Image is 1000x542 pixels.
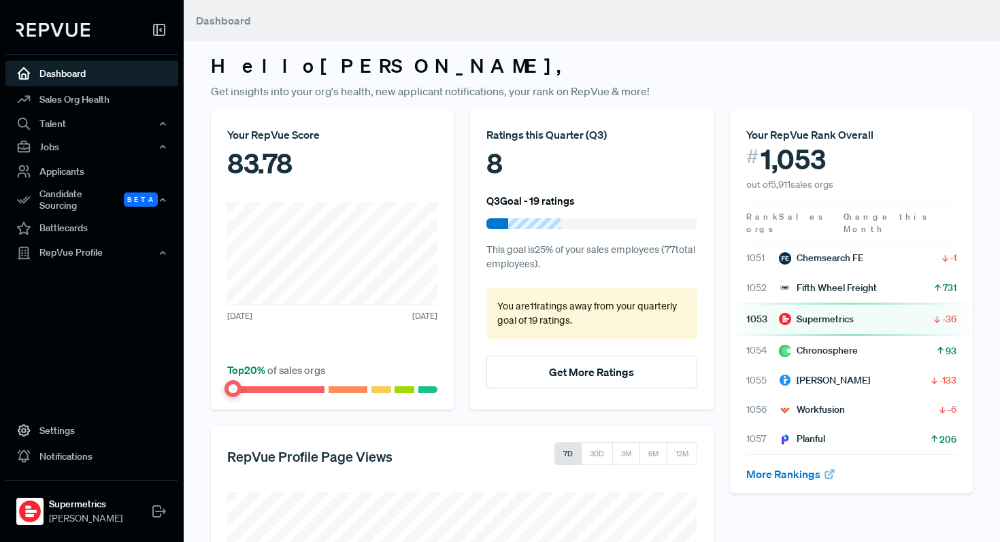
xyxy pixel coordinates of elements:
[612,442,640,465] button: 3M
[746,343,779,358] span: 1054
[779,281,877,295] div: Fifth Wheel Freight
[746,373,779,388] span: 1055
[486,143,697,184] div: 8
[5,241,178,265] button: RepVue Profile
[779,313,791,325] img: Supermetrics
[227,363,267,377] span: Top 20 %
[486,243,697,272] p: This goal is 25 % of your sales employees ( 77 total employees).
[779,374,791,386] img: Irwin
[779,345,791,357] img: Chronosphere
[227,363,325,377] span: of sales orgs
[950,251,956,265] span: -1
[746,211,779,223] span: Rank
[227,126,437,143] div: Your RepVue Score
[5,135,178,158] button: Jobs
[746,211,825,235] span: Sales orgs
[211,83,973,99] p: Get insights into your org's health, new applicant notifications, your rank on RepVue & more!
[746,143,759,171] span: #
[946,344,956,358] span: 93
[779,252,791,265] img: Chemsearch FE
[5,480,178,531] a: SupermetricsSupermetrics[PERSON_NAME]
[5,184,178,216] div: Candidate Sourcing
[5,86,178,112] a: Sales Org Health
[5,216,178,241] a: Battlecards
[227,448,393,464] h5: RepVue Profile Page Views
[16,23,90,37] img: RepVue
[746,432,779,446] span: 1057
[939,433,956,446] span: 206
[486,194,575,207] h6: Q3 Goal - 19 ratings
[779,251,863,265] div: Chemsearch FE
[779,343,858,358] div: Chronosphere
[412,310,437,322] span: [DATE]
[779,432,825,446] div: Planful
[779,404,791,416] img: Workfusion
[486,126,697,143] div: Ratings this Quarter ( Q3 )
[5,184,178,216] button: Candidate Sourcing Beta
[19,501,41,522] img: Supermetrics
[779,312,854,326] div: Supermetrics
[486,356,697,388] button: Get More Ratings
[779,433,791,445] img: Planful
[124,192,158,207] span: Beta
[942,312,956,326] span: -36
[746,251,779,265] span: 1051
[5,112,178,135] button: Talent
[939,373,956,387] span: -133
[497,299,686,328] p: You are 11 ratings away from your quarterly goal of 19 ratings .
[746,403,779,417] span: 1056
[746,178,833,190] span: out of 5,911 sales orgs
[639,442,667,465] button: 6M
[746,128,873,141] span: Your RepVue Rank Overall
[779,282,791,294] img: Fifth Wheel Freight
[5,418,178,443] a: Settings
[761,143,826,175] span: 1,053
[943,281,956,294] span: 731
[227,143,437,184] div: 83.78
[779,403,845,417] div: Workfusion
[49,497,122,511] strong: Supermetrics
[196,14,251,27] span: Dashboard
[49,511,122,526] span: [PERSON_NAME]
[5,443,178,469] a: Notifications
[211,54,973,78] h3: Hello [PERSON_NAME] ,
[948,403,956,416] span: -6
[5,61,178,86] a: Dashboard
[746,281,779,295] span: 1052
[5,158,178,184] a: Applicants
[227,310,252,322] span: [DATE]
[746,312,779,326] span: 1053
[667,442,697,465] button: 12M
[581,442,613,465] button: 30D
[844,211,929,235] span: Change this Month
[554,442,582,465] button: 7D
[746,467,836,481] a: More Rankings
[779,373,870,388] div: [PERSON_NAME]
